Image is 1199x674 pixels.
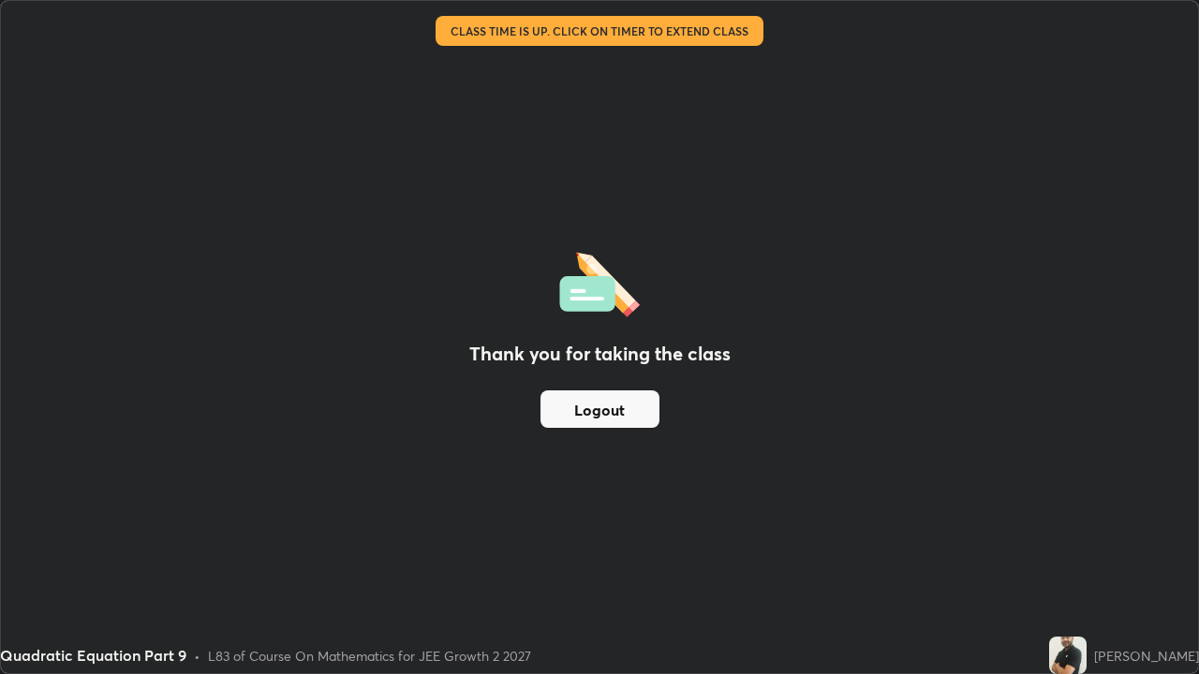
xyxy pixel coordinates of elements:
div: L83 of Course On Mathematics for JEE Growth 2 2027 [208,646,531,666]
div: [PERSON_NAME] [1094,646,1199,666]
button: Logout [540,390,659,428]
div: • [194,646,200,666]
h2: Thank you for taking the class [469,340,731,368]
img: d3a77f6480ef436aa699e2456eb71494.jpg [1049,637,1087,674]
img: offlineFeedback.1438e8b3.svg [559,246,640,317]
